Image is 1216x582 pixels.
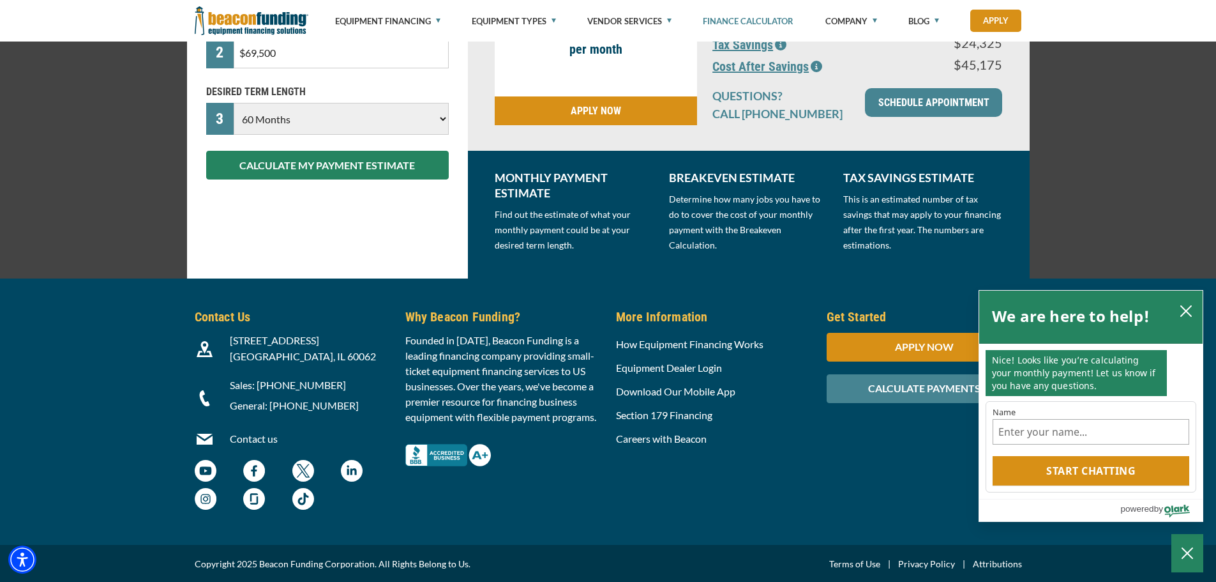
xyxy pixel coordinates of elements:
[243,494,265,507] a: Beacon Funding Glassdoor - open in a new tab
[712,106,850,121] p: CALL [PHONE_NUMBER]
[890,57,1002,72] p: $45,175
[616,362,722,374] a: Equipment Dealer Login
[243,488,265,510] img: Beacon Funding Glassdoor
[195,307,390,326] h5: Contact Us
[827,307,1022,326] h5: Get Started
[230,398,390,413] p: General: [PHONE_NUMBER]
[955,556,973,572] span: |
[843,170,1002,185] p: TAX SAVINGS ESTIMATE
[712,35,786,54] button: Tax Savings
[1154,501,1163,517] span: by
[992,303,1150,329] h2: We are here to help!
[206,84,449,100] p: DESIRED TERM LENGTH
[993,419,1189,445] input: Name
[890,35,1002,50] p: $24,325
[986,350,1167,396] p: Nice! Looks like you’re calculating your monthly payment! Let us know if you have any questions.
[993,408,1189,417] label: Name
[195,466,216,479] a: Beacon Funding YouTube Channel - open in a new tab
[880,556,898,572] span: |
[495,96,698,125] a: APPLY NOW
[898,556,955,572] a: Privacy Policy
[230,334,376,362] span: [STREET_ADDRESS] [GEOGRAPHIC_DATA], IL 60062
[1171,534,1203,572] button: Close Chatbox
[197,341,213,357] img: Beacon Funding location
[243,460,265,482] img: Beacon Funding Facebook
[979,344,1203,401] div: chat
[230,433,278,445] a: Contact us
[195,556,470,572] span: Copyright 2025 Beacon Funding Corporation. All Rights Belong to Us.
[669,170,828,185] p: BREAKEVEN ESTIMATE
[829,556,880,572] a: Terms of Use
[405,307,601,326] h5: Why Beacon Funding?
[973,556,1022,572] a: Attributions
[1176,302,1196,319] button: close chatbox
[234,36,448,68] input: $
[292,460,314,482] img: Beacon Funding twitter
[843,192,1002,253] p: This is an estimated number of tax savings that may apply to your financing after the first year....
[1120,501,1153,517] span: powered
[197,390,213,406] img: Beacon Funding Phone
[712,57,822,76] button: Cost After Savings
[993,456,1189,486] button: Start chatting
[230,378,390,393] p: Sales: [PHONE_NUMBER]
[195,460,216,482] img: Beacon Funding YouTube Channel
[195,488,216,510] img: Beacon Funding Instagram
[8,546,36,574] div: Accessibility Menu
[341,460,363,482] img: Beacon Funding LinkedIn
[197,431,213,447] img: Beacon Funding Email Contact Icon
[616,433,707,445] a: Careers with Beacon
[195,494,216,507] a: Beacon Funding Instagram - open in a new tab
[865,88,1002,117] a: SCHEDULE APPOINTMENT
[616,409,712,421] a: Section 179 Financing
[292,494,314,507] a: Beacon Funding TikTok - open in a new tab
[405,333,601,425] p: Founded in [DATE], Beacon Funding is a leading financing company providing small-ticket equipment...
[827,382,1022,394] a: CALCULATE PAYMENTS
[827,341,1022,353] a: APPLY NOW
[970,10,1021,32] a: Apply
[495,170,654,201] p: MONTHLY PAYMENT ESTIMATE
[669,192,828,253] p: Determine how many jobs you have to do to cover the cost of your monthly payment with the Breakev...
[405,444,491,466] img: Better Business Bureau Complaint Free A+ Rating
[206,151,449,180] button: CALCULATE MY PAYMENT ESTIMATE
[712,88,850,103] p: QUESTIONS?
[495,207,654,253] p: Find out the estimate of what your monthly payment could be at your desired term length.
[827,333,1022,362] div: APPLY NOW
[206,103,234,135] div: 3
[206,36,234,68] div: 2
[1120,500,1203,521] a: Powered by Olark - open in a new tab
[501,42,691,57] p: per month
[292,466,314,479] a: Beacon Funding twitter - open in a new tab
[827,374,1022,403] div: CALCULATE PAYMENTS
[979,290,1203,522] div: olark chatbox
[341,466,363,479] a: Beacon Funding LinkedIn - open in a new tab
[616,338,763,350] a: How Equipment Financing Works
[243,466,265,479] a: Beacon Funding Facebook - open in a new tab
[616,385,735,397] a: Download Our Mobile App
[616,307,811,326] h5: More Information
[405,441,491,453] a: Better Business Bureau Complaint Free A+ Rating - open in a new tab
[292,488,314,510] img: Beacon Funding TikTok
